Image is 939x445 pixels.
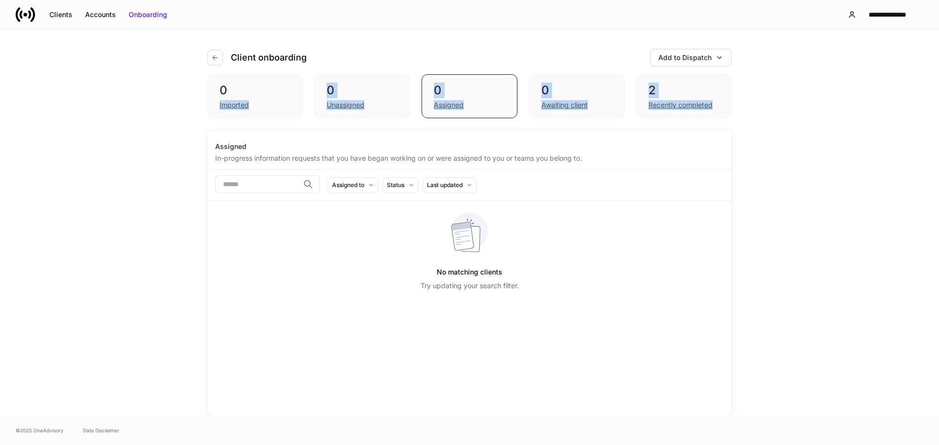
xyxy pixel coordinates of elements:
a: Data Disclaimer [83,426,119,434]
div: Onboarding [129,10,167,20]
div: In-progress information requests that you have began working on or were assigned to you or teams ... [215,151,724,163]
div: 0 [327,83,398,98]
div: 0Assigned [422,74,517,118]
div: 2 [648,83,719,98]
h5: No matching clients [437,263,502,281]
div: 0Awaiting client [529,74,625,118]
button: Clients [43,7,79,22]
div: 0 [434,83,505,98]
button: Add to Dispatch [650,49,732,66]
div: Imported [220,100,249,110]
div: Status [387,180,404,190]
div: Assigned [434,100,464,110]
button: Assigned to [328,177,379,193]
button: Status [382,177,419,193]
p: Try updating your search filter. [421,281,519,291]
div: 2Recently completed [636,74,732,118]
h4: Client onboarding [231,52,307,64]
div: Awaiting client [541,100,588,110]
div: Assigned to [332,180,364,190]
div: Add to Dispatch [658,53,712,63]
div: 0 [220,83,291,98]
div: 0Imported [207,74,303,118]
div: 0 [541,83,612,98]
div: Assigned [215,142,724,151]
div: Recently completed [648,100,713,110]
div: Accounts [85,10,116,20]
span: © 2025 OneAdvisory [16,426,64,434]
button: Accounts [79,7,122,22]
div: Unassigned [327,100,364,110]
div: Last updated [427,180,463,190]
button: Onboarding [122,7,174,22]
button: Last updated [423,177,477,193]
div: Clients [49,10,72,20]
div: 0Unassigned [314,74,410,118]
